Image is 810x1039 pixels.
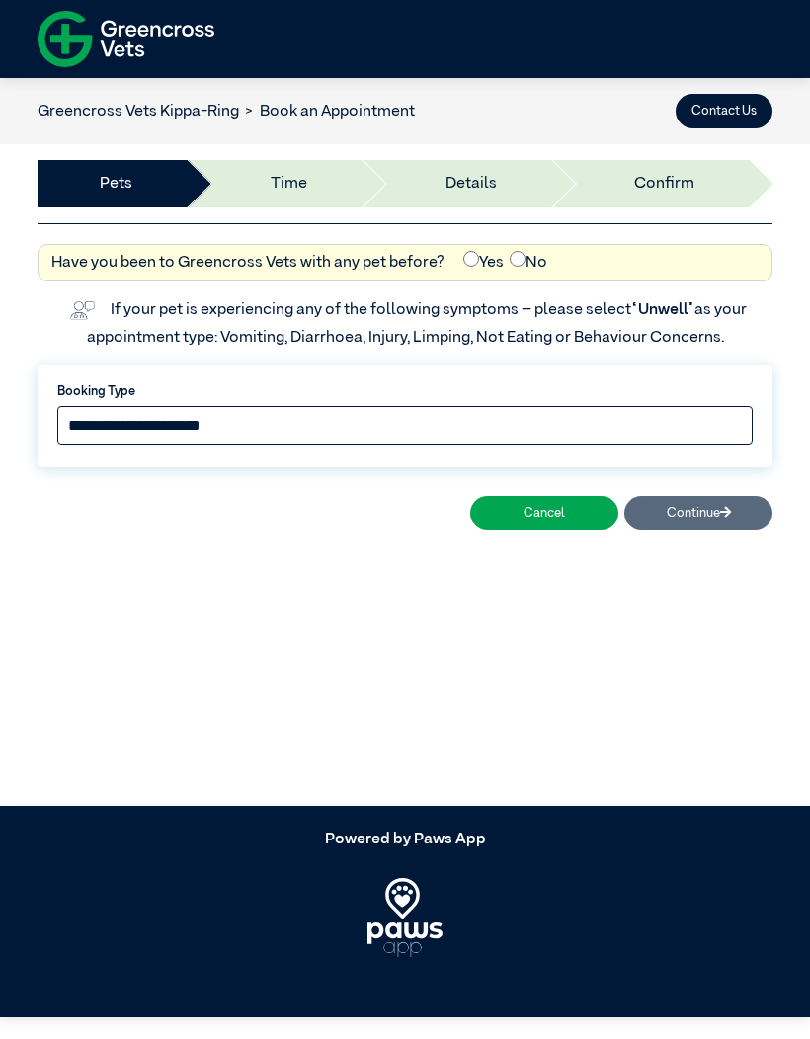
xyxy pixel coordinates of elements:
[38,831,772,849] h5: Powered by Paws App
[100,172,132,196] a: Pets
[463,251,504,275] label: Yes
[510,251,547,275] label: No
[57,382,753,401] label: Booking Type
[470,496,618,530] button: Cancel
[38,100,415,123] nav: breadcrumb
[51,251,445,275] label: Have you been to Greencross Vets with any pet before?
[676,94,772,128] button: Contact Us
[367,878,444,957] img: PawsApp
[87,302,750,346] label: If your pet is experiencing any of the following symptoms – please select as your appointment typ...
[463,251,479,267] input: Yes
[38,5,214,73] img: f-logo
[239,100,415,123] li: Book an Appointment
[38,104,239,120] a: Greencross Vets Kippa-Ring
[63,294,101,326] img: vet
[631,302,694,318] span: “Unwell”
[510,251,526,267] input: No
